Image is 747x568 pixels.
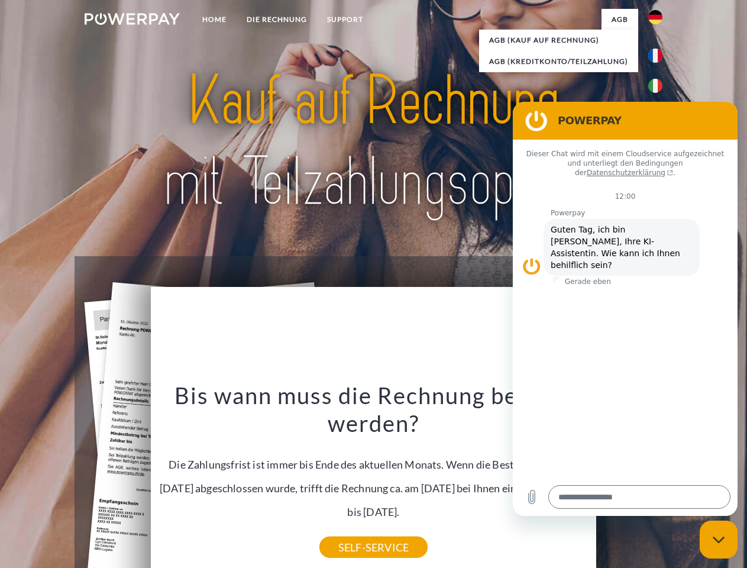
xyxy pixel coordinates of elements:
img: logo-powerpay-white.svg [85,13,180,25]
a: AGB (Kreditkonto/Teilzahlung) [479,51,638,72]
iframe: Schaltfläche zum Öffnen des Messaging-Fensters; Konversation läuft [700,521,738,559]
a: DIE RECHNUNG [237,9,317,30]
a: SUPPORT [317,9,373,30]
div: Die Zahlungsfrist ist immer bis Ende des aktuellen Monats. Wenn die Bestellung z.B. am [DATE] abg... [158,381,590,547]
img: it [648,79,662,93]
img: title-powerpay_de.svg [113,57,634,227]
h3: Bis wann muss die Rechnung bezahlt werden? [158,381,590,438]
img: de [648,10,662,24]
a: Home [192,9,237,30]
iframe: Messaging-Fenster [513,102,738,516]
a: SELF-SERVICE [319,537,428,558]
img: fr [648,49,662,63]
a: AGB (Kauf auf Rechnung) [479,30,638,51]
a: agb [602,9,638,30]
